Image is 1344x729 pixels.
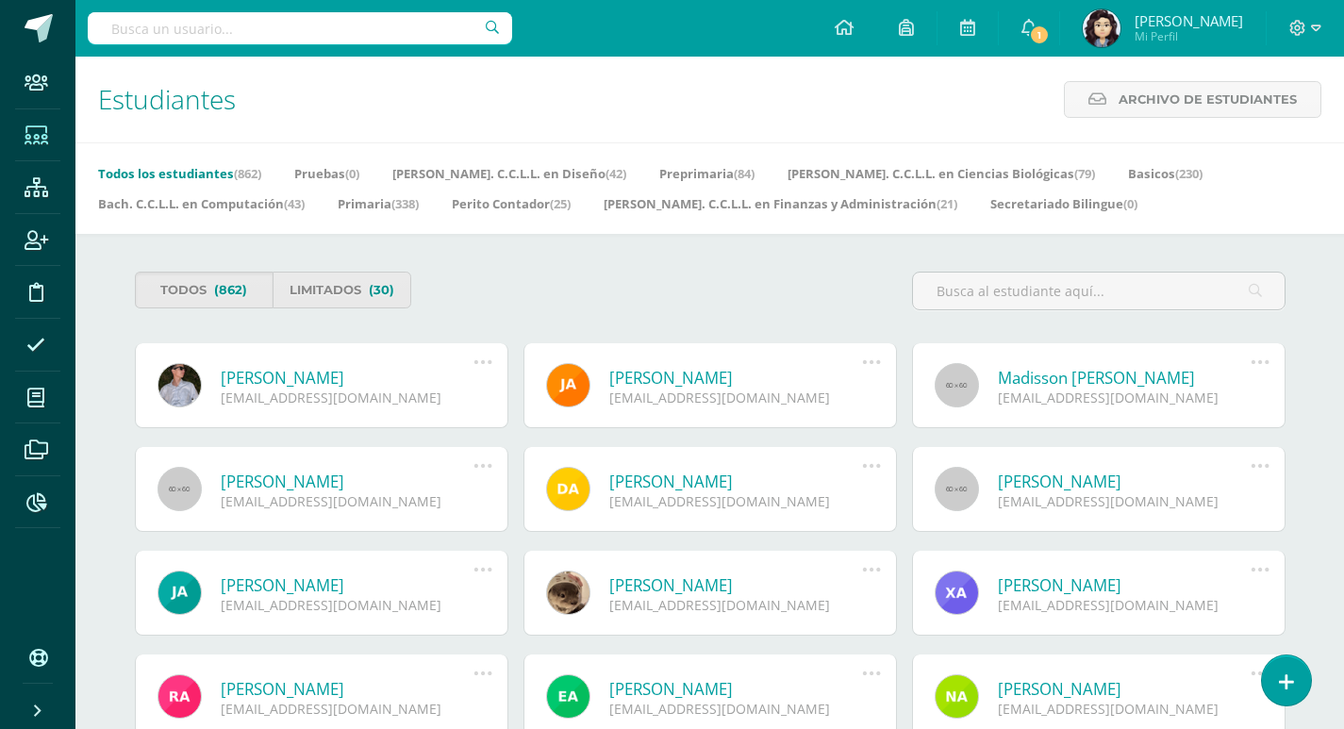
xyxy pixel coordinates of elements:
div: [EMAIL_ADDRESS][DOMAIN_NAME] [609,389,863,406]
a: [PERSON_NAME] [221,367,474,389]
a: [PERSON_NAME]. C.C.L.L. en Ciencias Biológicas(79) [788,158,1095,189]
a: [PERSON_NAME] [609,574,863,596]
a: Secretariado Bilingue(0) [990,189,1137,219]
span: (43) [284,195,305,212]
span: (42) [606,165,626,182]
a: [PERSON_NAME] [609,678,863,700]
a: [PERSON_NAME]. C.C.L.L. en Finanzas y Administración(21) [604,189,957,219]
span: Estudiantes [98,81,236,117]
a: Basicos(230) [1128,158,1203,189]
a: Perito Contador(25) [452,189,571,219]
a: [PERSON_NAME] [998,678,1252,700]
span: (79) [1074,165,1095,182]
div: [EMAIL_ADDRESS][DOMAIN_NAME] [221,389,474,406]
div: [EMAIL_ADDRESS][DOMAIN_NAME] [998,596,1252,614]
a: [PERSON_NAME] [221,678,474,700]
div: [EMAIL_ADDRESS][DOMAIN_NAME] [998,492,1252,510]
span: (0) [1123,195,1137,212]
a: Madisson [PERSON_NAME] [998,367,1252,389]
a: Archivo de Estudiantes [1064,81,1321,118]
img: 4a36afa2eeb43123b5abaa81a32d1e46.png [1083,9,1120,47]
a: Todos(862) [135,272,274,308]
span: (84) [734,165,755,182]
a: Pruebas(0) [294,158,359,189]
div: [EMAIL_ADDRESS][DOMAIN_NAME] [609,700,863,718]
div: [EMAIL_ADDRESS][DOMAIN_NAME] [221,492,474,510]
a: Bach. C.C.L.L. en Computación(43) [98,189,305,219]
a: [PERSON_NAME] [609,471,863,492]
a: [PERSON_NAME] [221,471,474,492]
a: Todos los estudiantes(862) [98,158,261,189]
span: Mi Perfil [1135,28,1243,44]
span: (25) [550,195,571,212]
span: (30) [369,273,394,307]
a: [PERSON_NAME] [221,574,474,596]
div: [EMAIL_ADDRESS][DOMAIN_NAME] [221,596,474,614]
a: Primaria(338) [338,189,419,219]
span: [PERSON_NAME] [1135,11,1243,30]
input: Busca un usuario... [88,12,512,44]
div: [EMAIL_ADDRESS][DOMAIN_NAME] [998,700,1252,718]
a: [PERSON_NAME] [998,471,1252,492]
span: (0) [345,165,359,182]
a: [PERSON_NAME] [609,367,863,389]
span: (338) [391,195,419,212]
div: [EMAIL_ADDRESS][DOMAIN_NAME] [609,596,863,614]
span: 1 [1029,25,1050,45]
a: [PERSON_NAME] [998,574,1252,596]
a: Preprimaria(84) [659,158,755,189]
span: (21) [937,195,957,212]
div: [EMAIL_ADDRESS][DOMAIN_NAME] [221,700,474,718]
div: [EMAIL_ADDRESS][DOMAIN_NAME] [998,389,1252,406]
span: Archivo de Estudiantes [1119,82,1297,117]
input: Busca al estudiante aquí... [913,273,1285,309]
span: (862) [234,165,261,182]
a: Limitados(30) [273,272,411,308]
span: (230) [1175,165,1203,182]
span: (862) [214,273,247,307]
div: [EMAIL_ADDRESS][DOMAIN_NAME] [609,492,863,510]
a: [PERSON_NAME]. C.C.L.L. en Diseño(42) [392,158,626,189]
